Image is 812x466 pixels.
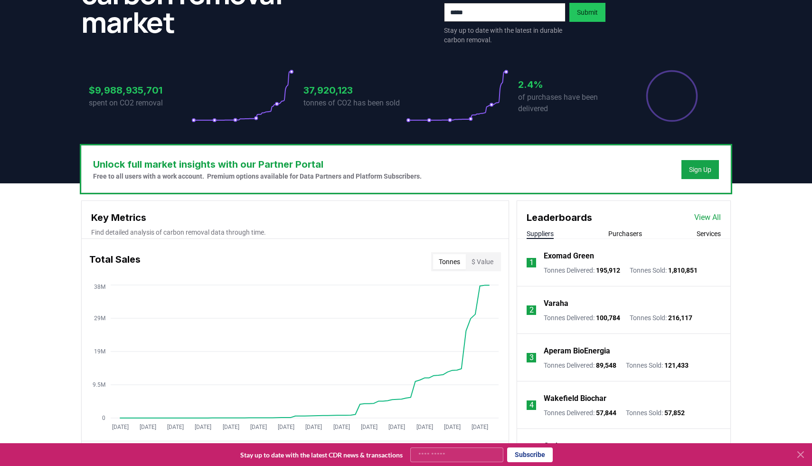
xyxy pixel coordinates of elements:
tspan: 29M [94,315,105,322]
h3: $9,988,935,701 [89,83,191,97]
p: Free to all users with a work account. Premium options available for Data Partners and Platform S... [93,171,422,181]
tspan: [DATE] [278,424,294,430]
button: $ Value [466,254,499,269]
a: Wakefield Biochar [544,393,606,404]
tspan: [DATE] [195,424,211,430]
p: spent on CO2 removal [89,97,191,109]
span: 121,433 [664,361,689,369]
tspan: [DATE] [250,424,267,430]
p: tonnes of CO2 has been sold [303,97,406,109]
tspan: [DATE] [112,424,129,430]
a: Exomad Green [544,250,594,262]
button: Purchasers [608,229,642,238]
p: Tonnes Sold : [626,408,685,418]
button: Tonnes [433,254,466,269]
tspan: [DATE] [140,424,156,430]
button: Services [697,229,721,238]
a: Sign Up [689,165,711,174]
span: 216,117 [668,314,692,322]
a: View All [694,212,721,223]
h3: Unlock full market insights with our Partner Portal [93,157,422,171]
tspan: [DATE] [388,424,405,430]
span: 1,810,851 [668,266,698,274]
span: 100,784 [596,314,620,322]
p: Tonnes Sold : [630,266,698,275]
button: Suppliers [527,229,554,238]
p: Tonnes Delivered : [544,313,620,323]
span: 195,912 [596,266,620,274]
h3: Key Metrics [91,210,499,225]
a: Carboneers [544,440,584,452]
h3: 2.4% [518,77,621,92]
button: Submit [569,3,605,22]
tspan: 38M [94,284,105,290]
p: Tonnes Delivered : [544,361,616,370]
tspan: [DATE] [444,424,461,430]
p: 3 [529,352,534,363]
a: Aperam BioEnergia [544,345,610,357]
p: Tonnes Sold : [630,313,692,323]
p: Stay up to date with the latest in durable carbon removal. [444,26,566,45]
p: 1 [529,257,534,268]
tspan: [DATE] [333,424,350,430]
h3: Leaderboards [527,210,592,225]
h3: 37,920,123 [303,83,406,97]
p: Tonnes Delivered : [544,266,620,275]
p: of purchases have been delivered [518,92,621,114]
p: Find detailed analysis of carbon removal data through time. [91,228,499,237]
tspan: [DATE] [223,424,239,430]
button: Sign Up [681,160,719,179]
tspan: 9.5M [93,381,105,388]
tspan: [DATE] [472,424,488,430]
div: Percentage of sales delivered [645,69,699,123]
tspan: 19M [94,348,105,355]
span: 89,548 [596,361,616,369]
span: 57,844 [596,409,616,417]
p: 4 [529,399,534,411]
p: Tonnes Sold : [626,361,689,370]
tspan: [DATE] [305,424,322,430]
tspan: [DATE] [361,424,378,430]
span: 57,852 [664,409,685,417]
p: Tonnes Delivered : [544,408,616,418]
h3: Total Sales [89,252,141,271]
tspan: [DATE] [167,424,184,430]
tspan: [DATE] [416,424,433,430]
p: 2 [529,304,534,316]
tspan: 0 [102,415,105,421]
a: Varaha [544,298,568,309]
